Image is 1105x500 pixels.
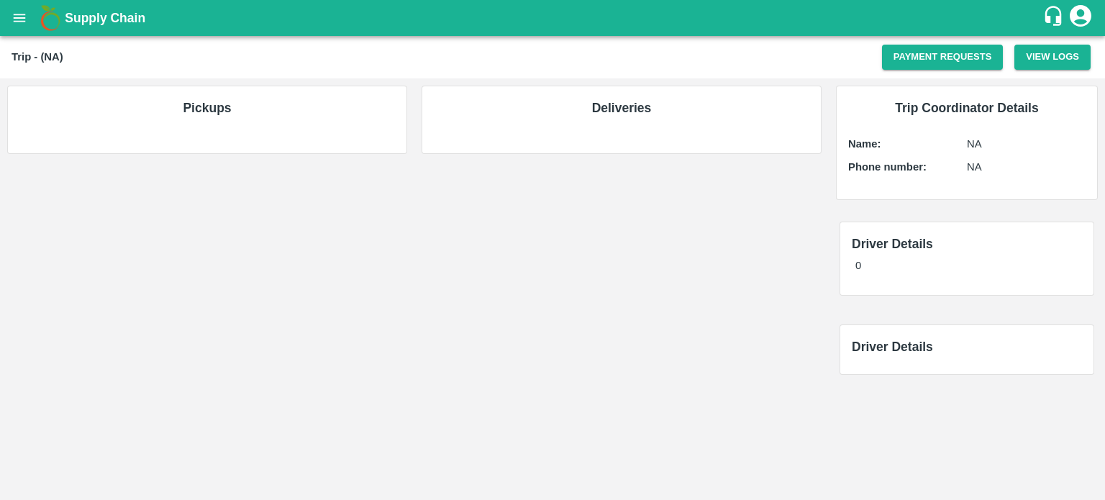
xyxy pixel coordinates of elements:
[3,1,36,35] button: open drawer
[848,98,1086,118] h6: Trip Coordinator Details
[1014,45,1091,70] button: View Logs
[852,340,933,354] span: Driver Details
[434,98,809,118] h6: Deliveries
[848,138,881,150] b: Name:
[65,11,145,25] b: Supply Chain
[1042,5,1068,31] div: customer-support
[19,98,395,118] h6: Pickups
[12,51,63,63] b: Trip - (NA)
[852,254,1082,277] div: 0
[882,45,1004,70] button: Payment Requests
[852,237,933,251] span: Driver Details
[36,4,65,32] img: logo
[967,136,1086,152] p: NA
[65,8,1042,28] a: Supply Chain
[1068,3,1093,33] div: account of current user
[967,159,1086,175] p: NA
[848,161,927,173] b: Phone number:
